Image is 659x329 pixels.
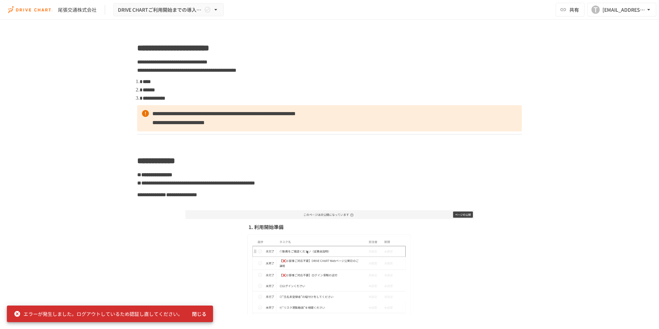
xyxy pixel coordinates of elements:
div: [EMAIL_ADDRESS][DOMAIN_NAME] [602,6,645,14]
button: 共有 [556,3,585,17]
button: DRIVE CHARTご利用開始までの導入支援ページ_v2.1 [113,3,224,17]
div: 尾張交通株式会社 [58,6,97,13]
button: 閉じる [188,308,210,320]
img: i9VDDS9JuLRLX3JIUyK59LcYp6Y9cayLPHs4hOxMB9W [8,4,52,15]
div: エラーが発生しました。ログアウトしているため認証し直してください。 [14,308,183,320]
span: 共有 [569,6,579,13]
div: T [591,6,600,14]
button: T[EMAIL_ADDRESS][DOMAIN_NAME] [587,3,656,17]
span: DRIVE CHARTご利用開始までの導入支援ページ_v2.1 [118,6,203,14]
